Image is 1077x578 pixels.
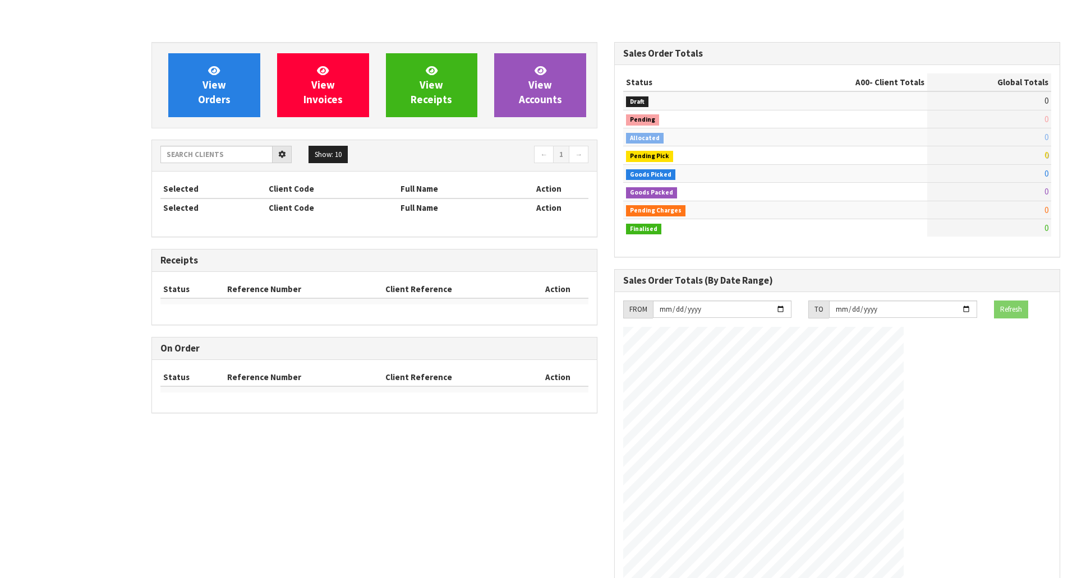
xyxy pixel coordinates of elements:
span: View Accounts [519,64,562,106]
span: View Receipts [411,64,452,106]
th: Reference Number [224,368,383,386]
th: Action [527,280,588,298]
span: 0 [1044,168,1048,179]
span: Goods Packed [626,187,677,198]
span: View Orders [198,64,231,106]
span: Draft [626,96,648,108]
a: 1 [553,146,569,164]
button: Show: 10 [309,146,348,164]
span: Pending [626,114,659,126]
th: Full Name [398,198,509,216]
th: Client Reference [383,280,527,298]
th: Status [623,73,765,91]
th: Status [160,368,224,386]
th: Full Name [398,180,509,198]
a: ViewAccounts [494,53,586,117]
th: Reference Number [224,280,383,298]
span: Pending Pick [626,151,673,162]
h3: On Order [160,343,588,354]
th: Action [527,368,588,386]
nav: Page navigation [383,146,588,165]
span: 0 [1044,114,1048,124]
span: Goods Picked [626,169,675,181]
th: - Client Totals [765,73,927,91]
a: ViewReceipts [386,53,478,117]
button: Refresh [994,300,1028,318]
span: Pending Charges [626,205,685,216]
span: 0 [1044,205,1048,215]
span: 0 [1044,95,1048,106]
th: Action [509,180,588,198]
a: → [569,146,588,164]
div: FROM [623,300,653,318]
a: ← [534,146,554,164]
span: 0 [1044,223,1048,233]
div: TO [808,300,829,318]
th: Selected [160,180,266,198]
th: Action [509,198,588,216]
th: Client Code [266,180,398,198]
span: A00 [855,77,869,87]
th: Client Code [266,198,398,216]
a: ViewOrders [168,53,260,117]
th: Selected [160,198,266,216]
span: Allocated [626,133,664,144]
th: Client Reference [383,368,527,386]
h3: Sales Order Totals [623,48,1051,59]
th: Status [160,280,224,298]
span: 0 [1044,132,1048,142]
h3: Sales Order Totals (By Date Range) [623,275,1051,286]
span: Finalised [626,224,661,235]
span: 0 [1044,186,1048,197]
span: View Invoices [303,64,343,106]
input: Search clients [160,146,273,163]
th: Global Totals [927,73,1051,91]
h3: Receipts [160,255,588,266]
a: ViewInvoices [277,53,369,117]
span: 0 [1044,150,1048,160]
